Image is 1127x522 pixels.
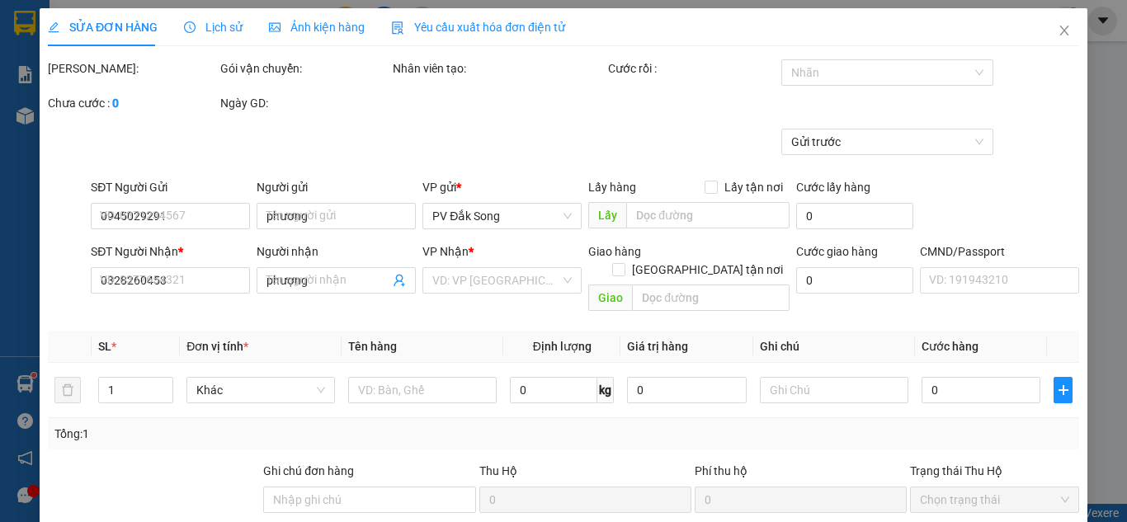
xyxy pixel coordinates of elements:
input: Ghi chú đơn hàng [263,487,475,513]
span: picture [269,21,281,33]
span: plus [1054,383,1072,397]
span: Thu Hộ [479,464,516,477]
div: Ngày GD: [220,94,389,112]
span: SỬA ĐƠN HÀNG [48,21,158,34]
div: Nhân viên tạo: [393,59,605,78]
span: kg [597,377,614,403]
span: Gửi trước [790,129,983,154]
div: Trạng thái Thu Hộ [910,462,1079,480]
input: Ghi Chú [760,377,908,403]
div: SĐT Người Gửi [91,178,250,196]
span: Nơi nhận: [126,115,153,139]
input: Cước giao hàng [795,267,913,294]
span: Lấy [588,202,626,228]
div: Tổng: 1 [54,425,436,443]
strong: BIÊN NHẬN GỬI HÀNG HOÁ [57,99,191,111]
span: Định lượng [532,340,591,353]
span: Giá trị hàng [627,340,688,353]
input: Dọc đường [632,285,789,311]
span: Lấy hàng [588,181,636,194]
img: icon [391,21,404,35]
th: Ghi chú [753,331,915,363]
input: Cước lấy hàng [795,203,913,229]
span: Nơi gửi: [17,115,34,139]
span: user-add [393,274,406,287]
input: VD: Bàn, Ghế [348,377,497,403]
button: plus [1054,377,1073,403]
label: Ghi chú đơn hàng [263,464,354,477]
div: Chưa cước : [48,94,217,112]
div: [PERSON_NAME]: [48,59,217,78]
strong: CÔNG TY TNHH [GEOGRAPHIC_DATA] 214 QL13 - P.26 - Q.BÌNH THẠNH - TP HCM 1900888606 [43,26,134,88]
span: Yêu cầu xuất hóa đơn điện tử [391,21,565,34]
div: Gói vận chuyển: [220,59,389,78]
div: VP gửi [422,178,582,196]
span: Ảnh kiện hàng [269,21,365,34]
span: edit [48,21,59,33]
span: VP 214 [166,115,192,125]
span: Giao [588,285,632,311]
div: Người nhận [257,242,416,261]
span: Lịch sử [184,21,243,34]
span: DSG10250249 [158,62,233,74]
input: Dọc đường [626,202,789,228]
span: VP Nhận [422,245,469,258]
b: 0 [112,96,119,110]
span: SL [98,340,111,353]
span: [GEOGRAPHIC_DATA] tận nơi [625,261,789,279]
div: Cước rồi : [608,59,777,78]
label: Cước giao hàng [795,245,877,258]
span: Đơn vị tính [186,340,248,353]
span: Lấy tận nơi [717,178,789,196]
img: logo [17,37,38,78]
div: SĐT Người Nhận [91,242,250,261]
span: PV Đắk Song [56,115,104,125]
span: close [1058,24,1071,37]
div: Người gửi [257,178,416,196]
button: delete [54,377,81,403]
div: Phí thu hộ [695,462,907,487]
label: Cước lấy hàng [795,181,870,194]
span: Khác [196,378,325,402]
button: Close [1041,8,1087,54]
span: PV Đắk Song [432,204,572,228]
span: clock-circle [184,21,196,33]
span: Tên hàng [348,340,397,353]
div: CMND/Passport [920,242,1079,261]
span: Giao hàng [588,245,641,258]
span: Cước hàng [922,340,978,353]
span: Chọn trạng thái [920,487,1069,512]
span: 16:33:15 [DATE] [157,74,233,87]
